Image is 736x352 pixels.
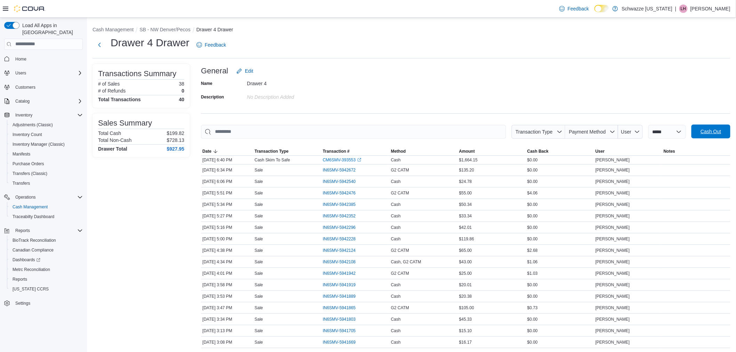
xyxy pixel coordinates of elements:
[323,339,356,345] span: IN6SMV-5941669
[201,246,253,255] div: [DATE] 4:38 PM
[391,202,401,207] span: Cash
[594,147,662,155] button: User
[526,189,594,197] div: $4.06
[98,81,120,87] h6: # of Sales
[323,177,363,186] button: IN6SMV-5942540
[10,256,83,264] span: Dashboards
[526,212,594,220] div: $0.00
[526,304,594,312] div: $0.73
[679,5,688,13] div: Lindsey Hudson
[323,338,363,346] button: IN6SMV-5941669
[391,225,401,230] span: Cash
[323,248,356,253] span: IN6SMV-5942124
[13,193,39,201] button: Operations
[255,259,263,265] p: Sale
[139,27,190,32] button: SB - NW Denver/Pecos
[201,81,213,86] label: Name
[255,305,263,311] p: Sale
[568,5,589,12] span: Feedback
[13,55,29,63] a: Home
[10,169,50,178] a: Transfers (Classic)
[526,292,594,301] div: $0.00
[526,223,594,232] div: $0.00
[255,190,263,196] p: Sale
[201,338,253,346] div: [DATE] 3:08 PM
[13,111,35,119] button: Inventory
[13,55,83,63] span: Home
[10,150,33,158] a: Manifests
[323,236,356,242] span: IN6SMV-5942228
[595,236,630,242] span: [PERSON_NAME]
[13,142,65,147] span: Inventory Manager (Classic)
[13,161,44,167] span: Purchase Orders
[255,157,290,163] p: Cash Skim To Safe
[323,304,363,312] button: IN6SMV-5941865
[323,200,363,209] button: IN6SMV-5942385
[111,36,190,50] h1: Drawer 4 Drawer
[13,151,30,157] span: Manifests
[323,213,356,219] span: IN6SMV-5942352
[459,167,474,173] span: $135.20
[618,125,643,139] button: User
[459,271,472,276] span: $25.00
[391,179,401,184] span: Cash
[7,159,86,169] button: Purchase Orders
[202,149,211,154] span: Date
[459,248,472,253] span: $65.00
[182,88,184,94] p: 0
[10,246,83,254] span: Canadian Compliance
[527,149,549,154] span: Cash Back
[595,179,630,184] span: [PERSON_NAME]
[197,27,233,32] button: Drawer 4 Drawer
[255,339,263,345] p: Sale
[691,125,730,138] button: Cash Out
[13,171,47,176] span: Transfers (Classic)
[255,236,263,242] p: Sale
[595,282,630,288] span: [PERSON_NAME]
[201,67,228,75] h3: General
[179,81,184,87] p: 38
[458,147,526,155] button: Amount
[391,294,401,299] span: Cash
[10,236,59,245] a: BioTrack Reconciliation
[595,149,605,154] span: User
[323,328,356,334] span: IN6SMV-5941705
[98,97,141,102] h4: Total Transactions
[323,149,350,154] span: Transaction #
[234,64,256,78] button: Edit
[10,285,83,293] span: Washington CCRS
[15,85,35,90] span: Customers
[323,317,356,322] span: IN6SMV-5941803
[10,213,83,221] span: Traceabilty Dashboard
[323,166,363,174] button: IN6SMV-5942672
[201,235,253,243] div: [DATE] 5:00 PM
[390,147,458,155] button: Method
[98,88,126,94] h6: # of Refunds
[98,70,176,78] h3: Transactions Summary
[93,27,134,32] button: Cash Management
[323,235,363,243] button: IN6SMV-5942228
[595,339,630,345] span: [PERSON_NAME]
[391,259,421,265] span: Cash, G2 CATM
[13,277,27,282] span: Reports
[19,22,83,36] span: Load All Apps in [GEOGRAPHIC_DATA]
[13,83,83,91] span: Customers
[194,38,229,52] a: Feedback
[515,129,553,135] span: Transaction Type
[255,282,263,288] p: Sale
[526,338,594,346] div: $0.00
[98,130,121,136] h6: Total Cash
[201,223,253,232] div: [DATE] 5:16 PM
[15,112,32,118] span: Inventory
[662,147,730,155] button: Notes
[391,149,406,154] span: Method
[1,54,86,64] button: Home
[7,149,86,159] button: Manifests
[255,225,263,230] p: Sale
[323,259,356,265] span: IN6SMV-5942108
[10,236,83,245] span: BioTrack Reconciliation
[664,149,675,154] span: Notes
[10,275,83,283] span: Reports
[255,248,263,253] p: Sale
[526,327,594,335] div: $0.00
